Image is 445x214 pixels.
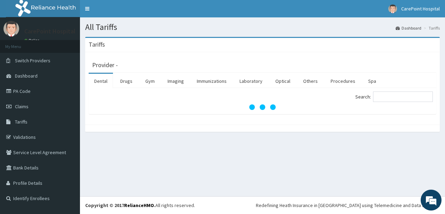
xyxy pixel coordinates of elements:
a: Laboratory [234,74,268,88]
input: Search: [373,92,433,102]
span: CarePoint Hospital [401,6,440,12]
a: Optical [270,74,296,88]
img: User Image [388,5,397,13]
h1: All Tariffs [85,23,440,32]
a: RelianceHMO [124,202,154,208]
label: Search: [355,92,433,102]
h3: Provider - [92,62,118,68]
a: Dashboard [396,25,421,31]
span: Dashboard [15,73,38,79]
p: CarePoint Hospital [24,28,75,34]
a: Gym [140,74,160,88]
footer: All rights reserved. [80,196,445,214]
img: User Image [3,21,19,37]
span: Switch Providers [15,57,50,64]
span: Tariffs [15,119,27,125]
a: Drugs [115,74,138,88]
svg: audio-loading [249,93,276,121]
a: Online [24,38,41,43]
div: Redefining Heath Insurance in [GEOGRAPHIC_DATA] using Telemedicine and Data Science! [256,202,440,209]
span: Claims [15,103,29,110]
strong: Copyright © 2017 . [85,202,155,208]
a: Dental [89,74,113,88]
li: Tariffs [422,25,440,31]
a: Immunizations [191,74,232,88]
a: Others [298,74,323,88]
a: Spa [363,74,382,88]
h3: Tariffs [89,41,105,48]
a: Procedures [325,74,361,88]
a: Imaging [162,74,189,88]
